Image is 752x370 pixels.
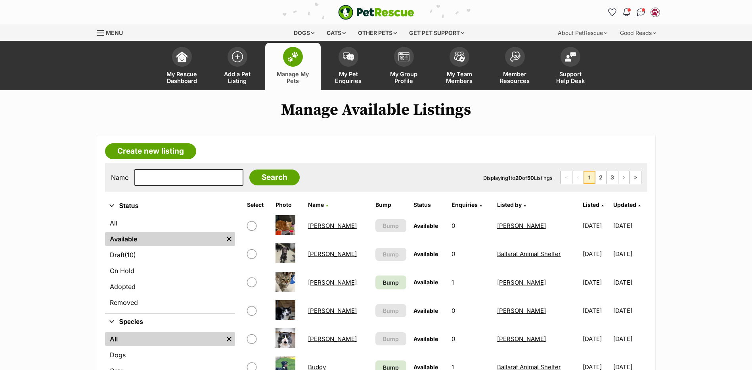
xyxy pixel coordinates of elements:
td: [DATE] [613,325,646,353]
img: add-pet-listing-icon-0afa8454b4691262ce3f59096e99ab1cd57d4a30225e0717b998d2c9b9846f56.svg [232,51,243,62]
button: Species [105,317,235,327]
span: My Group Profile [386,71,422,84]
a: Removed [105,295,235,310]
div: Good Reads [614,25,662,41]
span: Bump [383,250,399,258]
a: [PERSON_NAME] [308,250,357,258]
img: pet-enquiries-icon-7e3ad2cf08bfb03b45e93fb7055b45f3efa6380592205ae92323e6603595dc1f.svg [343,52,354,61]
span: translation missing: en.admin.listings.index.attributes.enquiries [452,201,478,208]
td: [DATE] [580,297,612,324]
td: 0 [448,212,493,239]
div: Status [105,214,235,313]
a: [PERSON_NAME] [497,335,546,343]
a: [PERSON_NAME] [308,279,357,286]
input: Search [249,170,300,185]
span: Menu [106,29,123,36]
img: team-members-icon-5396bd8760b3fe7c0b43da4ab00e1e3bb1a5d9ba89233759b79545d2d3fc5d0d.svg [454,52,465,62]
a: Available [105,232,223,246]
button: Status [105,201,235,211]
a: Name [308,201,328,208]
span: Add a Pet Listing [220,71,255,84]
td: 0 [448,325,493,353]
div: Cats [321,25,351,41]
span: Available [413,335,438,342]
a: Draft [105,248,235,262]
th: Photo [272,198,304,211]
img: Ballarat Animal Shelter profile pic [651,8,659,16]
span: Page 1 [584,171,595,184]
th: Bump [372,198,409,211]
td: [DATE] [613,212,646,239]
span: Available [413,279,438,285]
label: Name [111,174,128,181]
span: Name [308,201,324,208]
a: [PERSON_NAME] [308,307,357,314]
td: [DATE] [613,240,646,268]
span: Displaying to of Listings [483,175,553,181]
nav: Pagination [561,171,641,184]
a: [PERSON_NAME] [308,222,357,229]
span: First page [561,171,572,184]
div: About PetRescue [552,25,613,41]
a: Page 3 [607,171,618,184]
a: Remove filter [223,332,235,346]
strong: 50 [527,175,534,181]
td: [DATE] [580,212,612,239]
span: Listed by [497,201,522,208]
a: Conversations [635,6,647,19]
span: Support Help Desk [553,71,588,84]
button: Bump [375,304,406,317]
a: Add a Pet Listing [210,43,265,90]
td: 1 [448,269,493,296]
td: [DATE] [580,269,612,296]
a: Listed [583,201,604,208]
a: On Hold [105,264,235,278]
strong: 20 [515,175,522,181]
img: help-desk-icon-fdf02630f3aa405de69fd3d07c3f3aa587a6932b1a1747fa1d2bba05be0121f9.svg [565,52,576,62]
span: My Rescue Dashboard [164,71,200,84]
span: Previous page [572,171,584,184]
a: Adopted [105,279,235,294]
a: My Rescue Dashboard [154,43,210,90]
button: Notifications [620,6,633,19]
span: Bump [383,306,399,315]
span: (10) [124,250,136,260]
a: Favourites [606,6,619,19]
div: Dogs [288,25,320,41]
a: [PERSON_NAME] [308,335,357,343]
img: group-profile-icon-3fa3cf56718a62981997c0bc7e787c4b2cf8bcc04b72c1350f741eb67cf2f40e.svg [398,52,409,62]
a: Create new listing [105,143,196,159]
td: 0 [448,297,493,324]
div: Other pets [352,25,402,41]
span: Updated [613,201,636,208]
th: Select [244,198,272,211]
ul: Account quick links [606,6,662,19]
button: Bump [375,332,406,345]
img: logo-e224e6f780fb5917bec1dbf3a21bbac754714ae5b6737aabdf751b685950b380.svg [338,5,414,20]
a: All [105,332,223,346]
span: Available [413,307,438,314]
span: Available [413,251,438,257]
span: Manage My Pets [275,71,311,84]
span: Bump [383,335,399,343]
a: Listed by [497,201,526,208]
td: [DATE] [613,269,646,296]
a: [PERSON_NAME] [497,279,546,286]
img: notifications-46538b983faf8c2785f20acdc204bb7945ddae34d4c08c2a6579f10ce5e182be.svg [623,8,630,16]
img: manage-my-pets-icon-02211641906a0b7f246fdf0571729dbe1e7629f14944591b6c1af311fb30b64b.svg [287,52,299,62]
a: My Pet Enquiries [321,43,376,90]
a: Bump [375,276,406,289]
a: Remove filter [223,232,235,246]
a: Page 2 [595,171,607,184]
a: Dogs [105,348,235,362]
span: My Team Members [442,71,477,84]
a: Support Help Desk [543,43,598,90]
a: Ballarat Animal Shelter [497,250,561,258]
a: [PERSON_NAME] [497,307,546,314]
td: [DATE] [580,240,612,268]
span: Member Resources [497,71,533,84]
img: chat-41dd97257d64d25036548639549fe6c8038ab92f7586957e7f3b1b290dea8141.svg [637,8,645,16]
strong: 1 [508,175,511,181]
span: My Pet Enquiries [331,71,366,84]
a: Menu [97,25,128,39]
